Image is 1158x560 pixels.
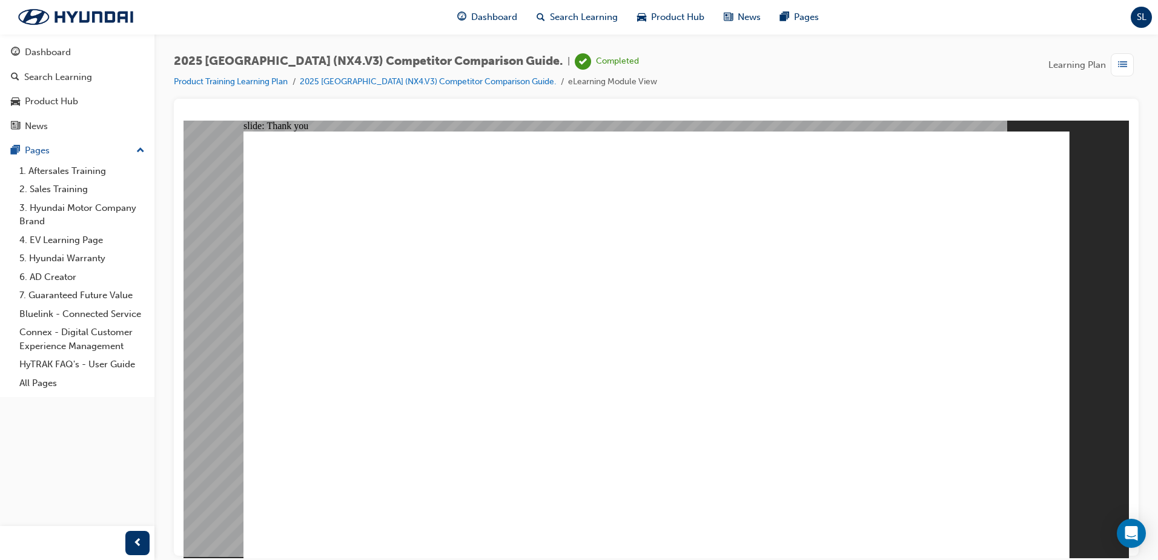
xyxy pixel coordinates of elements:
span: 2025 [GEOGRAPHIC_DATA] (NX4.V3) Competitor Comparison Guide. [174,55,563,68]
a: 7. Guaranteed Future Value [15,286,150,305]
a: 2025 [GEOGRAPHIC_DATA] (NX4.V3) Competitor Comparison Guide. [300,76,556,87]
button: Pages [5,139,150,162]
a: news-iconNews [714,5,770,30]
span: guage-icon [11,47,20,58]
span: Pages [794,10,819,24]
div: Pages [25,144,50,158]
span: Product Hub [651,10,704,24]
img: Trak [6,4,145,30]
div: News [25,119,48,133]
span: news-icon [11,121,20,132]
span: Search Learning [550,10,618,24]
a: All Pages [15,374,150,393]
a: Product Hub [5,90,150,113]
a: 4. EV Learning Page [15,231,150,250]
span: car-icon [637,10,646,25]
span: Learning Plan [1048,58,1106,72]
a: search-iconSearch Learning [527,5,627,30]
a: News [5,115,150,138]
span: search-icon [11,72,19,83]
span: guage-icon [457,10,466,25]
span: Dashboard [471,10,517,24]
div: Completed [596,56,639,67]
div: Product Hub [25,95,78,108]
a: 5. Hyundai Warranty [15,249,150,268]
span: SL [1137,10,1146,24]
a: 6. AD Creator [15,268,150,287]
span: prev-icon [133,536,142,551]
button: Learning Plan [1048,53,1139,76]
li: eLearning Module View [568,75,657,89]
button: SL [1131,7,1152,28]
a: pages-iconPages [770,5,829,30]
button: DashboardSearch LearningProduct HubNews [5,39,150,139]
span: News [738,10,761,24]
div: Dashboard [25,45,71,59]
a: 1. Aftersales Training [15,162,150,181]
div: Search Learning [24,70,92,84]
span: | [567,55,570,68]
span: learningRecordVerb_COMPLETE-icon [575,53,591,70]
a: Bluelink - Connected Service [15,305,150,324]
a: HyTRAK FAQ's - User Guide [15,355,150,374]
span: pages-icon [11,145,20,156]
a: Connex - Digital Customer Experience Management [15,323,150,355]
a: Product Training Learning Plan [174,76,288,87]
a: Dashboard [5,41,150,64]
a: car-iconProduct Hub [627,5,714,30]
span: search-icon [537,10,545,25]
span: pages-icon [780,10,789,25]
a: 3. Hyundai Motor Company Brand [15,199,150,231]
span: up-icon [136,143,145,159]
span: car-icon [11,96,20,107]
a: 2. Sales Training [15,180,150,199]
div: Open Intercom Messenger [1117,519,1146,548]
a: Search Learning [5,66,150,88]
span: list-icon [1118,58,1127,73]
a: guage-iconDashboard [448,5,527,30]
span: news-icon [724,10,733,25]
